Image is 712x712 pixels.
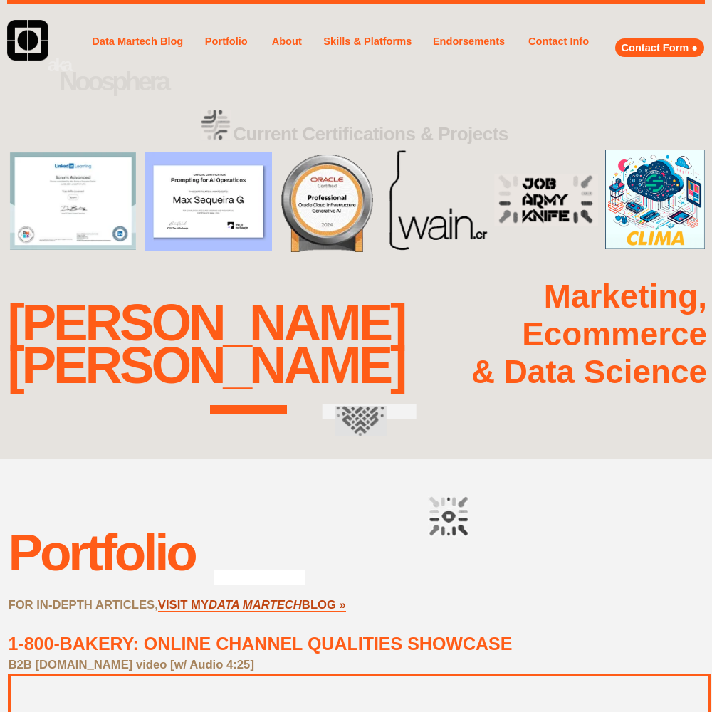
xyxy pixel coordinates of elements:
a: Contact Info [524,32,594,51]
a: About [267,32,306,51]
strong: FOR IN-DEPTH ARTICLES, [8,598,157,612]
a: Skills & Platforms [321,25,414,58]
a: Portfolio [200,29,252,53]
a: 1-800-BAKERY: ONLINE CHANNEL QUALITIES SHOWCASE [8,634,512,654]
a: DATA MARTECH [209,598,302,612]
a: VISIT MY [158,598,209,612]
div: [PERSON_NAME] [PERSON_NAME] [7,301,404,387]
iframe: Chat Widget [641,644,712,712]
strong: B2B [DOMAIN_NAME] video [w/ Audio 4:25] [8,658,253,671]
strong: & Data Science [471,354,707,390]
strong: Ecommerce [522,316,707,352]
a: Contact Form ● [615,38,704,57]
strong: Marketing, [544,278,707,315]
a: Endorsements [429,32,509,51]
strong: Current Certifications & Projects [233,123,508,145]
div: Portfolio [8,523,194,582]
a: Data Martech Blog [90,28,185,56]
a: BLOG » [302,598,346,612]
